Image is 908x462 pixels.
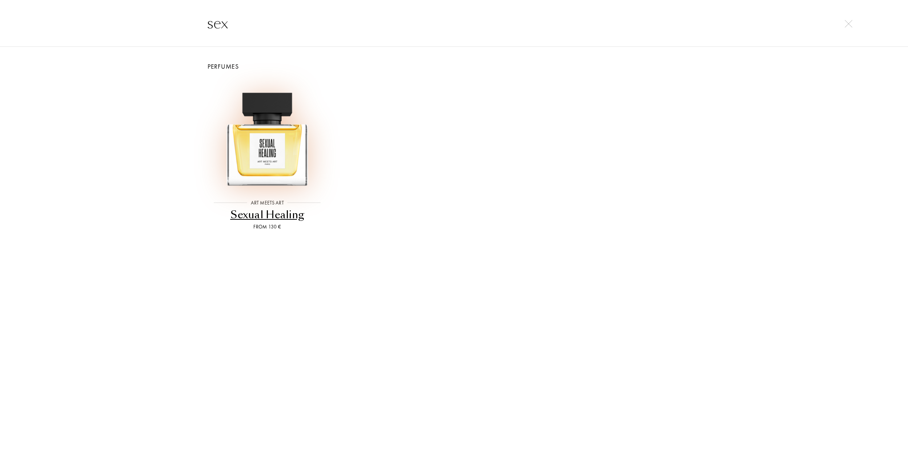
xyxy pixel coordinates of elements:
[208,208,327,222] div: Sexual Healing
[208,223,327,231] div: From 130 €
[192,12,716,34] input: Search
[247,199,288,207] div: Art Meets Art
[200,61,708,71] div: Perfumes
[211,79,323,191] img: Sexual Healing
[845,20,852,28] img: cross.svg
[205,71,330,240] a: Sexual HealingArt Meets ArtSexual HealingFrom 130 €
